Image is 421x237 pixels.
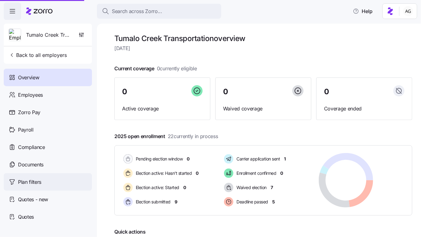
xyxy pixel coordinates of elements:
a: Plan filters [4,173,92,191]
span: Carrier application sent [235,156,280,162]
span: Election active: Started [134,184,179,191]
a: Quotes [4,208,92,225]
a: Payroll [4,121,92,138]
span: Back to all employers [9,51,67,59]
a: Documents [4,156,92,173]
span: 5 [272,199,275,205]
a: Compliance [4,138,92,156]
span: Enrollment confirmed [235,170,276,176]
img: Employer logo [9,29,21,41]
span: Employees [18,91,43,99]
span: 0 [324,88,329,95]
img: 5fc55c57e0610270ad857448bea2f2d5 [403,6,413,16]
span: Payroll [18,126,34,134]
a: Overview [4,69,92,86]
span: Quick actions [114,228,146,236]
span: 0 currently eligible [157,65,197,72]
button: Search across Zorro... [97,4,221,19]
span: 0 [122,88,127,95]
span: 0 [183,184,186,191]
span: Quotes - new [18,196,48,203]
span: Overview [18,74,39,81]
span: Help [353,7,373,15]
span: Deadline passed [235,199,268,205]
span: Current coverage [114,65,197,72]
span: 0 [280,170,283,176]
span: Election active: Hasn't started [134,170,192,176]
span: Documents [18,161,43,169]
a: Quotes - new [4,191,92,208]
span: [DATE] [114,44,412,52]
h1: Tumalo Creek Transportation overview [114,34,412,43]
span: 0 [187,156,190,162]
span: 9 [175,199,177,205]
span: Search across Zorro... [112,7,162,15]
a: Zorro Pay [4,104,92,121]
span: Active coverage [122,105,203,113]
button: Back to all employers [6,49,69,61]
span: Pending election window [134,156,183,162]
span: 0 [196,170,199,176]
span: 22 currently in process [168,132,218,140]
span: Compliance [18,143,45,151]
span: Quotes [18,213,34,221]
span: Coverage ended [324,105,405,113]
span: Election submitted [134,199,171,205]
span: Plan filters [18,178,41,186]
span: 1 [284,156,286,162]
span: Zorro Pay [18,109,40,116]
span: 0 [223,88,228,95]
span: Tumalo Creek Transportation [26,31,71,39]
span: Waived coverage [223,105,304,113]
a: Employees [4,86,92,104]
span: 2025 open enrollment [114,132,218,140]
span: 7 [271,184,273,191]
button: Help [348,5,378,17]
span: Waived election [235,184,267,191]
